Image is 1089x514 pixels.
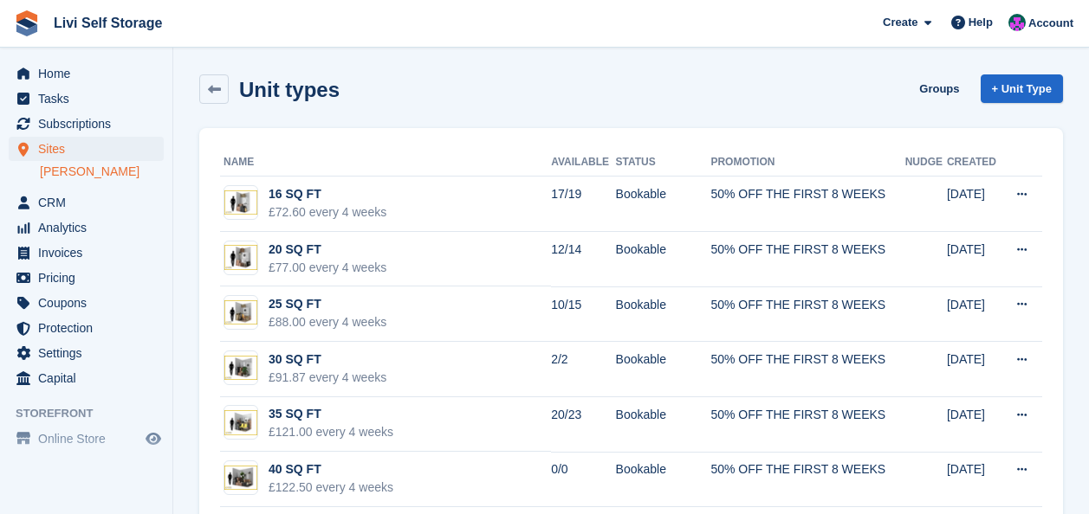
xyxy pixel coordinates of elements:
div: 35 SQ FT [269,405,393,423]
td: Bookable [616,452,711,507]
span: Help [969,14,993,31]
span: Account [1028,15,1073,32]
a: menu [9,316,164,340]
img: stora-icon-8386f47178a22dfd0bd8f6a31ec36ba5ce8667c1dd55bd0f319d3a0aa187defe.svg [14,10,40,36]
td: Bookable [616,177,711,232]
td: 10/15 [551,286,615,342]
td: 2/2 [551,342,615,397]
div: 16 SQ FT [269,185,386,203]
a: menu [9,366,164,390]
th: Promotion [710,149,904,177]
td: Bookable [616,342,711,397]
span: Home [38,61,142,86]
span: Pricing [38,266,142,290]
h2: Unit types [239,78,340,101]
img: 40-sqft-unit.jpg [224,466,257,491]
td: Bookable [616,286,711,342]
span: Subscriptions [38,112,142,136]
span: CRM [38,190,142,215]
a: Groups [912,74,966,103]
th: Name [220,149,551,177]
td: [DATE] [947,232,1002,287]
a: [PERSON_NAME] [40,164,164,180]
img: Graham Cameron [1008,14,1026,31]
a: menu [9,87,164,111]
th: Created [947,149,1002,177]
span: Storefront [16,405,172,422]
div: £122.50 every 4 weeks [269,479,393,497]
div: £91.87 every 4 weeks [269,369,386,387]
div: 40 SQ FT [269,460,393,479]
div: 20 SQ FT [269,241,386,259]
a: menu [9,291,164,315]
div: £72.60 every 4 weeks [269,203,386,222]
img: 30-sqft-unit.jpg [224,356,257,381]
td: [DATE] [947,177,1002,232]
th: Nudge [905,149,947,177]
td: Bookable [616,232,711,287]
a: menu [9,341,164,365]
span: Create [883,14,917,31]
td: Bookable [616,397,711,453]
img: 25-sqft-unit.jpg [224,300,257,325]
a: menu [9,61,164,86]
td: 50% OFF THE FIRST 8 WEEKS [710,397,904,453]
a: Preview store [143,428,164,449]
span: Capital [38,366,142,390]
span: Settings [38,341,142,365]
div: £121.00 every 4 weeks [269,423,393,441]
a: menu [9,241,164,265]
span: Coupons [38,291,142,315]
td: 20/23 [551,397,615,453]
td: 50% OFF THE FIRST 8 WEEKS [710,177,904,232]
th: Available [551,149,615,177]
a: menu [9,137,164,161]
td: [DATE] [947,452,1002,507]
th: Status [616,149,711,177]
td: 50% OFF THE FIRST 8 WEEKS [710,232,904,287]
a: + Unit Type [981,74,1063,103]
td: 0/0 [551,452,615,507]
a: menu [9,112,164,136]
img: 15-sqft-unit.jpg [224,190,257,215]
a: menu [9,190,164,215]
td: 17/19 [551,177,615,232]
td: 50% OFF THE FIRST 8 WEEKS [710,342,904,397]
a: menu [9,215,164,240]
span: Tasks [38,87,142,111]
td: [DATE] [947,397,1002,453]
span: Sites [38,137,142,161]
span: Online Store [38,427,142,451]
span: Invoices [38,241,142,265]
div: 25 SQ FT [269,295,386,313]
div: 30 SQ FT [269,350,386,369]
td: 12/14 [551,232,615,287]
span: Protection [38,316,142,340]
td: [DATE] [947,286,1002,342]
a: menu [9,427,164,451]
td: [DATE] [947,342,1002,397]
td: 50% OFF THE FIRST 8 WEEKS [710,452,904,507]
a: menu [9,266,164,290]
a: Livi Self Storage [47,9,169,37]
div: £77.00 every 4 weeks [269,259,386,277]
div: £88.00 every 4 weeks [269,313,386,331]
img: 20-sqft-unit.jpg [224,245,257,270]
img: 35-sqft-unit.jpg [224,410,257,435]
td: 50% OFF THE FIRST 8 WEEKS [710,286,904,342]
span: Analytics [38,215,142,240]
